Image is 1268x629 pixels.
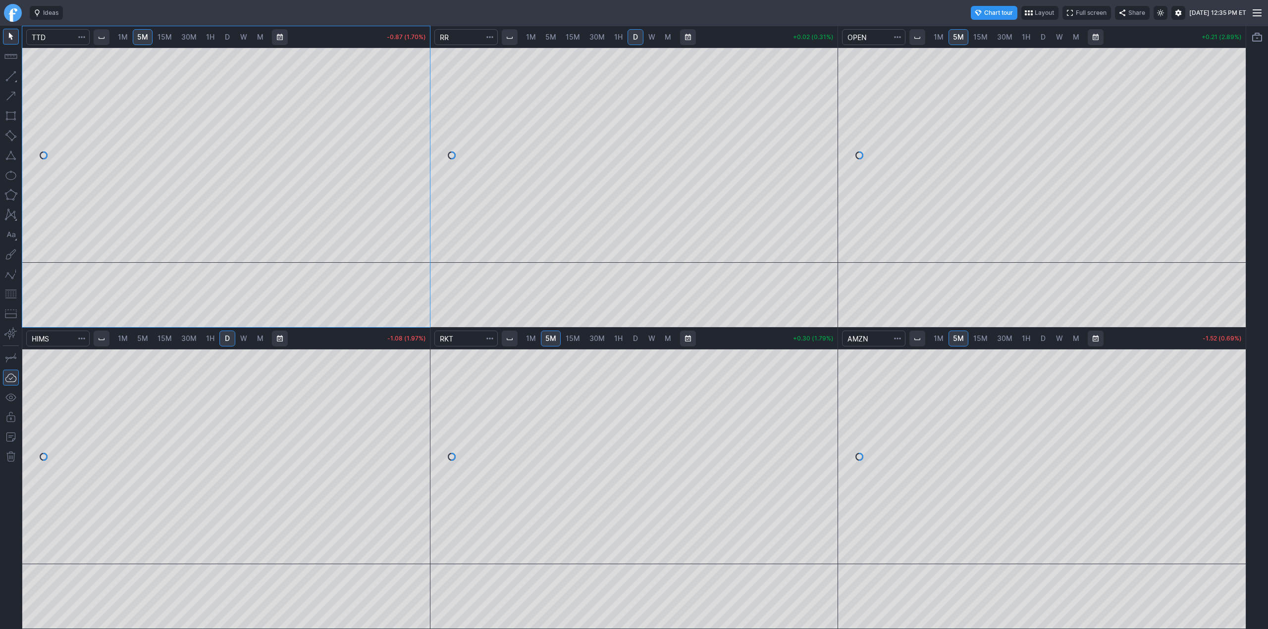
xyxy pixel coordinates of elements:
[934,33,944,41] span: 1M
[628,331,643,346] a: D
[1249,29,1265,45] button: Portfolio watchlist
[502,29,518,45] button: Interval
[257,33,264,41] span: M
[3,108,19,124] button: Rectangle
[522,331,540,346] a: 1M
[949,29,968,45] a: 5M
[1128,8,1145,18] span: Share
[483,29,497,45] button: Search
[1052,331,1067,346] a: W
[252,29,268,45] a: M
[891,29,904,45] button: Search
[158,334,172,342] span: 15M
[257,334,264,342] span: M
[3,48,19,64] button: Measure
[1017,331,1035,346] a: 1H
[3,147,19,163] button: Triangle
[1073,334,1079,342] span: M
[1203,336,1242,341] p: -1.52 (0.69%)
[1056,334,1063,342] span: W
[3,350,19,366] button: Drawing mode: Single
[387,336,426,341] p: -1.08 (1.97%)
[969,331,992,346] a: 15M
[561,331,584,346] a: 15M
[158,33,172,41] span: 15M
[561,29,584,45] a: 15M
[665,334,671,342] span: M
[225,334,230,342] span: D
[113,29,132,45] a: 1M
[3,88,19,104] button: Arrow
[614,33,623,41] span: 1H
[272,29,288,45] button: Range
[566,33,580,41] span: 15M
[225,33,230,41] span: D
[522,29,540,45] a: 1M
[26,331,90,346] input: Search
[3,449,19,465] button: Remove all autosaved drawings
[1088,331,1104,346] button: Range
[628,29,643,45] a: D
[4,4,22,22] a: Finviz.com
[545,334,556,342] span: 5M
[1035,331,1051,346] a: D
[644,29,660,45] a: W
[589,334,605,342] span: 30M
[3,128,19,144] button: Rotated rectangle
[75,331,89,346] button: Search
[75,29,89,45] button: Search
[1022,334,1030,342] span: 1H
[3,187,19,203] button: Polygon
[3,409,19,425] button: Lock drawings
[949,331,968,346] a: 5M
[272,331,288,346] button: Range
[1035,8,1054,18] span: Layout
[177,331,201,346] a: 30M
[94,29,109,45] button: Interval
[971,6,1017,20] button: Chart tour
[3,246,19,262] button: Brush
[1154,6,1167,20] button: Toggle light mode
[648,33,655,41] span: W
[1062,6,1111,20] button: Full screen
[969,29,992,45] a: 15M
[842,331,905,346] input: Search
[614,334,623,342] span: 1H
[3,389,19,405] button: Hide drawings
[644,331,660,346] a: W
[26,29,90,45] input: Search
[633,33,638,41] span: D
[206,334,214,342] span: 1H
[240,33,247,41] span: W
[153,29,176,45] a: 15M
[929,331,948,346] a: 1M
[1035,29,1051,45] a: D
[1041,33,1046,41] span: D
[118,334,128,342] span: 1M
[206,33,214,41] span: 1H
[993,29,1017,45] a: 30M
[1189,8,1246,18] span: [DATE] 12:35 PM ET
[842,29,905,45] input: Search
[610,29,627,45] a: 1H
[1068,331,1084,346] a: M
[483,331,497,346] button: Search
[3,306,19,322] button: Position
[133,29,153,45] a: 5M
[660,29,676,45] a: M
[137,334,148,342] span: 5M
[610,331,627,346] a: 1H
[665,33,671,41] span: M
[1088,29,1104,45] button: Range
[181,33,197,41] span: 30M
[3,207,19,223] button: XABCD
[219,29,235,45] a: D
[3,370,19,386] button: Drawings Autosave: On
[953,33,964,41] span: 5M
[137,33,148,41] span: 5M
[1056,33,1063,41] span: W
[1073,33,1079,41] span: M
[3,227,19,242] button: Text
[3,266,19,282] button: Elliott waves
[793,34,834,40] p: +0.02 (0.31%)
